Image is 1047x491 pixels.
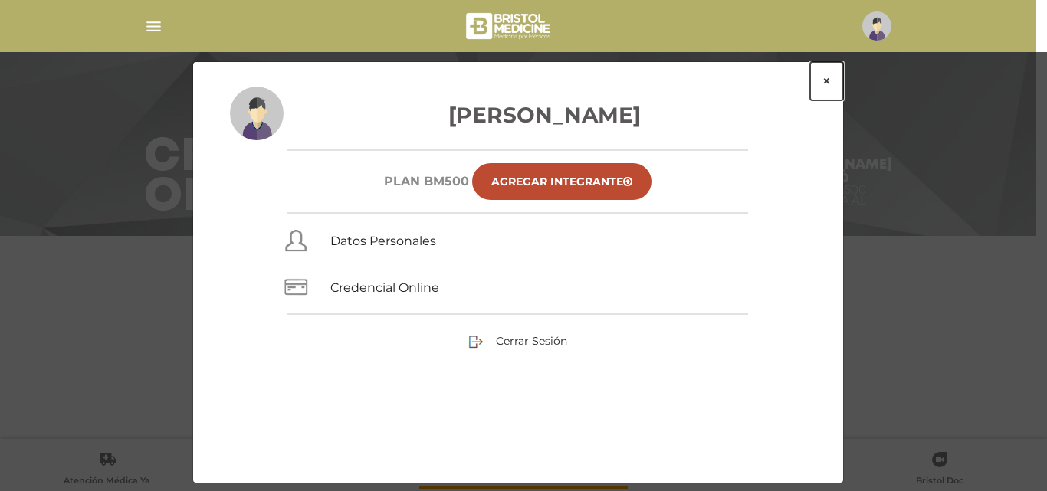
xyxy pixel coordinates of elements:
[330,280,439,295] a: Credencial Online
[330,234,436,248] a: Datos Personales
[862,11,891,41] img: profile-placeholder.svg
[384,174,469,188] h6: Plan BM500
[468,334,567,348] a: Cerrar Sesión
[144,17,163,36] img: Cober_menu-lines-white.svg
[472,163,652,200] a: Agregar Integrante
[810,62,843,100] button: ×
[230,99,806,131] h3: [PERSON_NAME]
[464,8,555,44] img: bristol-medicine-blanco.png
[230,87,284,140] img: profile-placeholder.svg
[468,334,484,349] img: sign-out.png
[496,334,567,348] span: Cerrar Sesión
